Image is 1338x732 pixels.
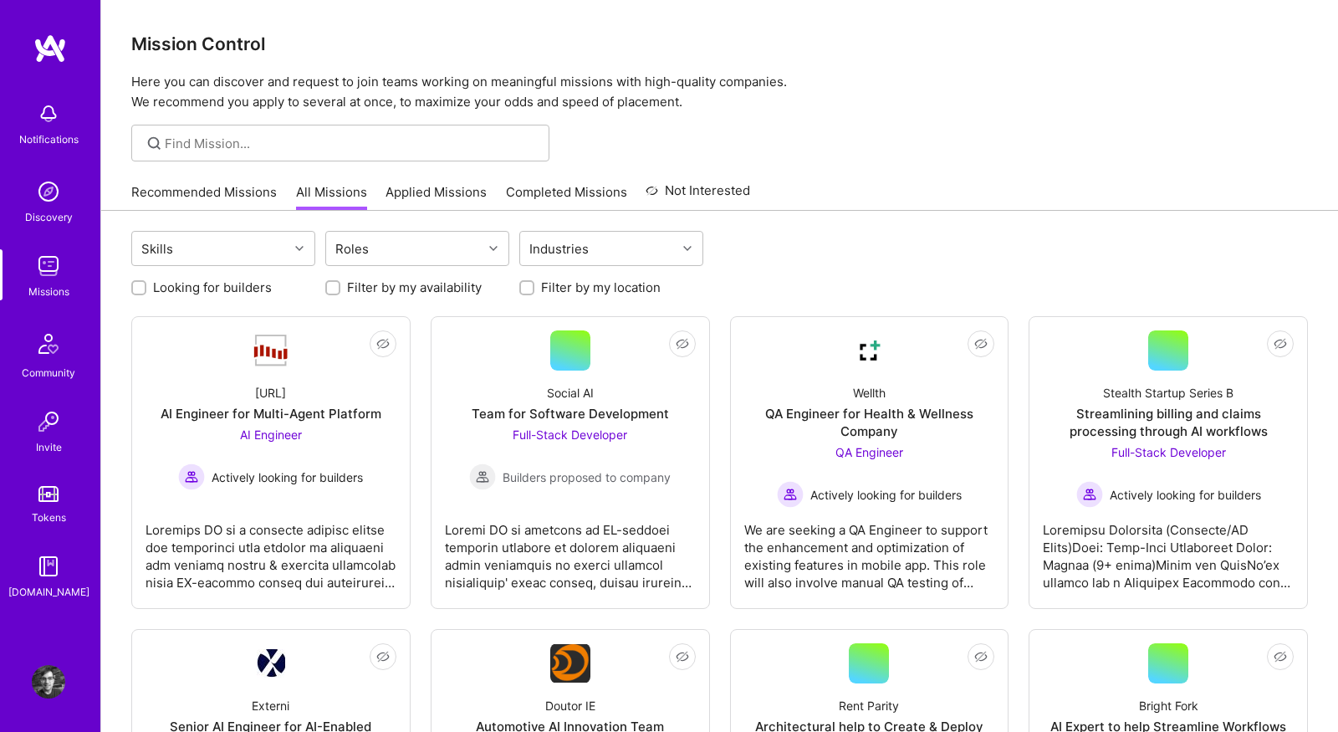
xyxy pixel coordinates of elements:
[146,508,396,591] div: Loremips DO si a consecte adipisc elitse doe temporinci utla etdolor ma aliquaeni adm veniamq nos...
[489,244,498,253] i: icon Chevron
[32,550,65,583] img: guide book
[32,97,65,131] img: bell
[744,405,995,440] div: QA Engineer for Health & Wellness Company
[145,134,164,153] i: icon SearchGrey
[853,384,886,402] div: Wellth
[974,650,988,663] i: icon EyeClosed
[1103,384,1233,402] div: Stealth Startup Series B
[1139,697,1198,714] div: Bright Fork
[445,508,696,591] div: Loremi DO si ametcons ad EL-seddoei temporin utlabore et dolorem aliquaeni admin veniamquis no ex...
[252,697,289,714] div: Externi
[153,279,272,296] label: Looking for builders
[32,509,66,526] div: Tokens
[777,481,804,508] img: Actively looking for builders
[974,337,988,351] i: icon EyeClosed
[1111,445,1226,459] span: Full-Stack Developer
[28,324,69,364] img: Community
[32,405,65,438] img: Invite
[19,131,79,148] div: Notifications
[331,237,373,261] div: Roles
[683,244,692,253] i: icon Chevron
[131,183,277,211] a: Recommended Missions
[1110,486,1261,504] span: Actively looking for builders
[255,384,286,402] div: [URL]
[386,183,487,211] a: Applied Missions
[32,249,65,283] img: teamwork
[25,208,73,226] div: Discovery
[835,445,903,459] span: QA Engineer
[165,135,537,152] input: Find Mission...
[849,330,889,371] img: Company Logo
[472,405,669,422] div: Team for Software Development
[676,650,689,663] i: icon EyeClosed
[1274,650,1287,663] i: icon EyeClosed
[1043,508,1294,591] div: Loremipsu Dolorsita (Consecte/AD Elits)Doei: Temp-Inci Utlaboreet Dolor: Magnaa (9+ enima)Minim v...
[839,697,899,714] div: Rent Parity
[28,665,69,699] a: User Avatar
[36,438,62,456] div: Invite
[646,181,750,211] a: Not Interested
[38,486,59,502] img: tokens
[744,330,995,595] a: Company LogoWellthQA Engineer for Health & Wellness CompanyQA Engineer Actively looking for build...
[137,237,177,261] div: Skills
[212,468,363,486] span: Actively looking for builders
[178,463,205,490] img: Actively looking for builders
[506,183,627,211] a: Completed Missions
[296,183,367,211] a: All Missions
[525,237,593,261] div: Industries
[295,244,304,253] i: icon Chevron
[1076,481,1103,508] img: Actively looking for builders
[131,33,1308,54] h3: Mission Control
[503,468,671,486] span: Builders proposed to company
[513,427,627,442] span: Full-Stack Developer
[22,364,75,381] div: Community
[28,283,69,300] div: Missions
[676,337,689,351] i: icon EyeClosed
[240,427,302,442] span: AI Engineer
[347,279,482,296] label: Filter by my availability
[32,175,65,208] img: discovery
[1274,337,1287,351] i: icon EyeClosed
[8,583,89,601] div: [DOMAIN_NAME]
[550,644,590,683] img: Company Logo
[810,486,962,504] span: Actively looking for builders
[469,463,496,490] img: Builders proposed to company
[146,330,396,595] a: Company Logo[URL]AI Engineer for Multi-Agent PlatformAI Engineer Actively looking for buildersAct...
[547,384,594,402] div: Social AI
[33,33,67,64] img: logo
[161,405,381,422] div: AI Engineer for Multi-Agent Platform
[1043,330,1294,595] a: Stealth Startup Series BStreamlining billing and claims processing through AI workflowsFull-Stack...
[257,649,285,678] img: Company Logo
[545,697,595,714] div: Doutor IE
[744,508,995,591] div: We are seeking a QA Engineer to support the enhancement and optimization of existing features in ...
[1043,405,1294,440] div: Streamlining billing and claims processing through AI workflows
[131,72,1308,112] p: Here you can discover and request to join teams working on meaningful missions with high-quality ...
[376,650,390,663] i: icon EyeClosed
[445,330,696,595] a: Social AITeam for Software DevelopmentFull-Stack Developer Builders proposed to companyBuilders p...
[251,333,291,368] img: Company Logo
[376,337,390,351] i: icon EyeClosed
[32,665,65,699] img: User Avatar
[541,279,661,296] label: Filter by my location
